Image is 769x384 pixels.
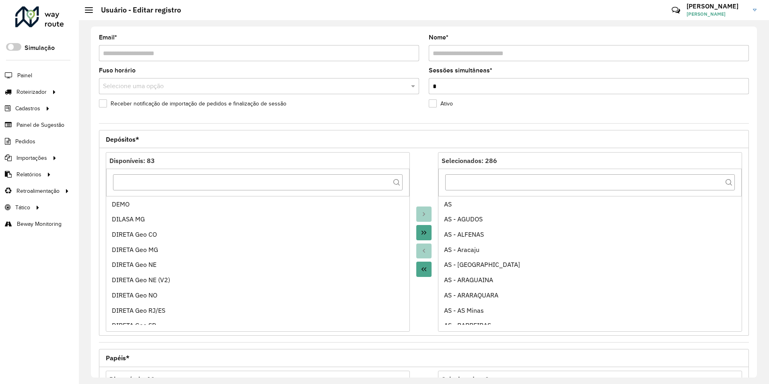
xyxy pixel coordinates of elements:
[444,245,736,254] div: AS - Aracaju
[16,88,47,96] span: Roteirizador
[429,66,492,75] label: Sessões simultâneas
[93,6,181,14] h2: Usuário - Editar registro
[15,203,30,212] span: Tático
[444,199,736,209] div: AS
[16,187,60,195] span: Retroalimentação
[16,121,64,129] span: Painel de Sugestão
[112,320,404,330] div: DIRETA Geo SP
[444,275,736,285] div: AS - ARAGUAINA
[25,43,55,53] label: Simulação
[112,290,404,300] div: DIRETA Geo NO
[416,225,432,240] button: Move All to Target
[429,99,453,108] label: Ativo
[416,262,432,277] button: Move All to Source
[106,136,139,142] span: Depósitos*
[667,2,685,19] a: Contato Rápido
[99,33,117,42] label: Email
[112,229,404,239] div: DIRETA Geo CO
[444,229,736,239] div: AS - ALFENAS
[17,220,62,228] span: Beway Monitoring
[16,154,47,162] span: Importações
[444,306,736,315] div: AS - AS Minas
[687,2,747,10] h3: [PERSON_NAME]
[112,275,404,285] div: DIRETA Geo NE (V2)
[444,290,736,300] div: AS - ARARAQUARA
[112,214,404,224] div: DILASA MG
[112,199,404,209] div: DEMO
[112,245,404,254] div: DIRETA Geo MG
[109,156,406,165] div: Disponíveis: 83
[17,71,32,80] span: Painel
[112,306,404,315] div: DIRETA Geo RJ/ES
[444,260,736,269] div: AS - [GEOGRAPHIC_DATA]
[429,33,448,42] label: Nome
[444,214,736,224] div: AS - AGUDOS
[106,355,130,361] span: Papéis*
[687,10,747,18] span: [PERSON_NAME]
[442,156,738,165] div: Selecionados: 286
[109,374,406,384] div: Disponíveis: 12
[99,66,136,75] label: Fuso horário
[15,104,40,113] span: Cadastros
[16,170,41,179] span: Relatórios
[444,320,736,330] div: AS - BARREIRAS
[442,374,738,384] div: Selecionados: 2
[112,260,404,269] div: DIRETA Geo NE
[15,137,35,146] span: Pedidos
[99,99,286,108] label: Receber notificação de importação de pedidos e finalização de sessão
